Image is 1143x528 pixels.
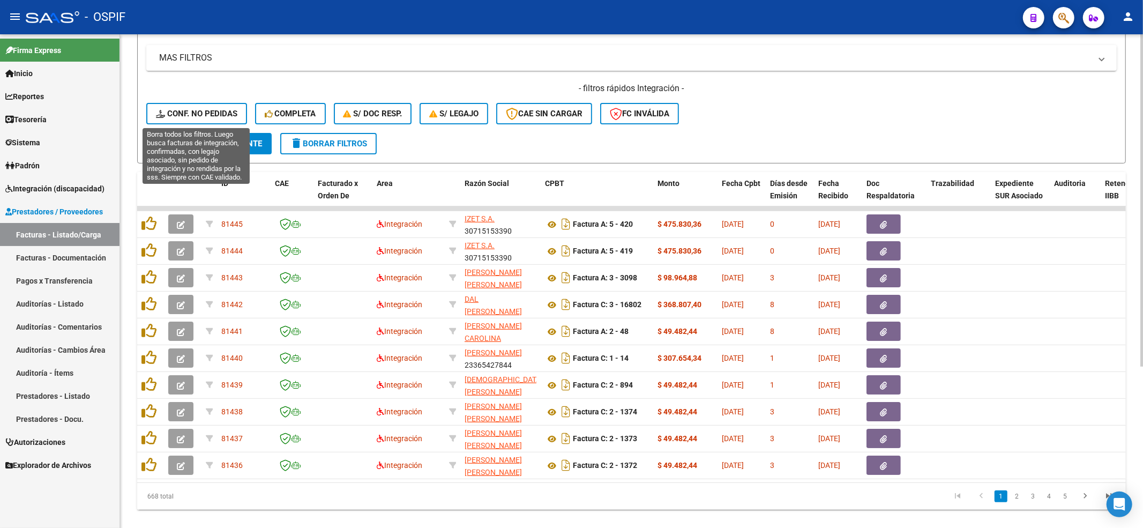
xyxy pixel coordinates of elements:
span: 81442 [221,300,243,309]
span: 0 [770,220,774,228]
span: Inicio [5,68,33,79]
span: Borrar Filtros [290,139,367,148]
span: Prestadores / Proveedores [5,206,103,218]
strong: Factura A: 5 - 420 [573,220,633,229]
span: Buscar Comprobante [156,139,262,148]
i: Descargar documento [559,323,573,340]
strong: Factura A: 5 - 419 [573,247,633,256]
span: [DATE] [722,434,744,443]
span: [DATE] [818,327,840,336]
span: 3 [770,461,774,470]
span: [DATE] [722,300,744,309]
span: Fecha Recibido [818,179,848,200]
li: page 2 [1009,487,1025,505]
span: 81436 [221,461,243,470]
span: 81443 [221,273,243,282]
span: Integración [377,461,422,470]
a: 2 [1011,490,1024,502]
i: Descargar documento [559,296,573,313]
a: go to previous page [971,490,991,502]
a: go to next page [1075,490,1095,502]
span: CPBT [545,179,564,188]
strong: $ 307.654,34 [658,354,701,362]
span: [DATE] [722,273,744,282]
div: 27389509723 [465,320,536,343]
datatable-header-cell: Auditoria [1050,172,1101,219]
span: IZET S.A. [465,214,495,223]
a: 1 [995,490,1007,502]
span: Integración [377,220,422,228]
span: 81445 [221,220,243,228]
span: [PERSON_NAME] [PERSON_NAME] [465,268,522,289]
a: 5 [1059,490,1072,502]
h4: - filtros rápidos Integración - [146,83,1117,94]
span: [DATE] [722,247,744,255]
i: Descargar documento [559,403,573,420]
span: S/ legajo [429,109,479,118]
span: 81438 [221,407,243,416]
span: Conf. no pedidas [156,109,237,118]
span: Integración [377,273,422,282]
span: 3 [770,407,774,416]
strong: Factura C: 2 - 1374 [573,408,637,417]
div: 23365427844 [465,347,536,369]
strong: Factura A: 3 - 3098 [573,274,637,282]
a: 3 [1027,490,1040,502]
span: 81441 [221,327,243,336]
span: 1 [770,381,774,389]
span: [PERSON_NAME] [PERSON_NAME] [465,429,522,450]
span: Fecha Cpbt [722,179,760,188]
datatable-header-cell: Doc Respaldatoria [862,172,927,219]
span: [DATE] [818,273,840,282]
span: 81439 [221,381,243,389]
datatable-header-cell: Días desde Emisión [766,172,814,219]
datatable-header-cell: Area [372,172,445,219]
div: 27247302412 [465,400,536,423]
div: Open Intercom Messenger [1107,492,1132,517]
button: S/ Doc Resp. [334,103,412,124]
button: CAE SIN CARGAR [496,103,592,124]
strong: $ 49.482,44 [658,381,697,389]
span: [DATE] [818,434,840,443]
span: [DATE] [722,407,744,416]
datatable-header-cell: Fecha Cpbt [718,172,766,219]
span: Expediente SUR Asociado [995,179,1043,200]
span: IZET S.A. [465,241,495,250]
strong: $ 49.482,44 [658,327,697,336]
span: Días desde Emisión [770,179,808,200]
strong: Factura C: 2 - 894 [573,381,633,390]
i: Descargar documento [559,215,573,233]
mat-icon: person [1122,10,1134,23]
span: [DATE] [722,354,744,362]
span: Auditoria [1054,179,1086,188]
span: - OSPIF [85,5,125,29]
span: [PERSON_NAME] [PERSON_NAME] [465,402,522,423]
span: Integración (discapacidad) [5,183,104,195]
span: Firma Express [5,44,61,56]
i: Descargar documento [559,242,573,259]
li: page 3 [1025,487,1041,505]
datatable-header-cell: Trazabilidad [927,172,991,219]
span: Explorador de Archivos [5,459,91,471]
span: 3 [770,273,774,282]
span: [DEMOGRAPHIC_DATA][PERSON_NAME] [PERSON_NAME] [465,375,543,408]
mat-icon: search [156,137,169,150]
span: 3 [770,434,774,443]
strong: Factura C: 1 - 14 [573,354,629,363]
span: Reportes [5,91,44,102]
span: Integración [377,327,422,336]
datatable-header-cell: Expediente SUR Asociado [991,172,1050,219]
span: [PERSON_NAME] [PERSON_NAME] [465,456,522,477]
span: Area [377,179,393,188]
span: CAE SIN CARGAR [506,109,582,118]
span: Completa [265,109,316,118]
span: S/ Doc Resp. [343,109,402,118]
mat-icon: delete [290,137,303,150]
button: Conf. no pedidas [146,103,247,124]
i: Descargar documento [559,349,573,367]
div: 30715153390 [465,213,536,235]
span: [DATE] [722,327,744,336]
span: 8 [770,300,774,309]
li: page 4 [1041,487,1057,505]
span: Retencion IIBB [1105,179,1140,200]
